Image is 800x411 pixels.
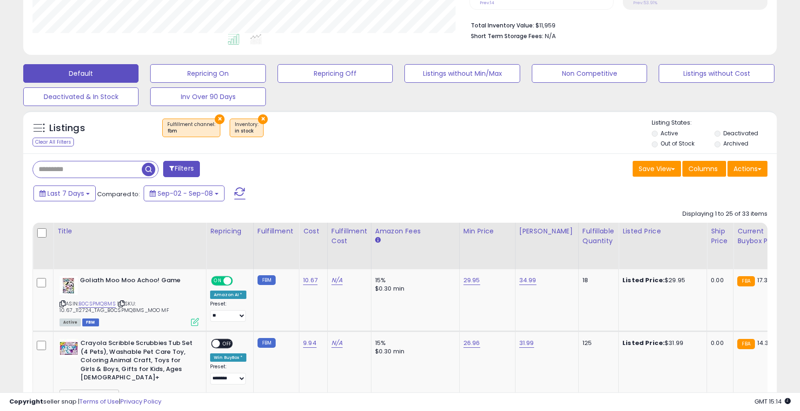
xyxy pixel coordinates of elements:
div: Displaying 1 to 25 of 33 items [682,210,767,219]
div: 125 [582,339,611,347]
button: × [258,114,268,124]
b: Short Term Storage Fees: [471,32,543,40]
span: Inventory : [235,121,258,135]
div: 15% [375,276,452,285]
div: in stock [235,128,258,134]
button: Filters [163,161,199,177]
button: Listings without Cost [659,64,774,83]
a: N/A [331,338,343,348]
h5: Listings [49,122,85,135]
span: All listings currently available for purchase on Amazon [60,318,81,326]
span: 17.39 [757,276,772,285]
button: Deactivated & In Stock [23,87,139,106]
a: B0CSPMQ8MS [79,300,116,308]
b: Total Inventory Value: [471,21,534,29]
strong: Copyright [9,397,43,406]
small: FBM [258,338,276,348]
button: Save View [633,161,681,177]
div: Amazon AI * [210,291,246,299]
span: FBM [82,318,99,326]
button: Repricing On [150,64,265,83]
span: Fulfillment channel : [167,121,215,135]
img: 51F8AirIaPL._SL40_.jpg [60,339,78,358]
button: Sep-02 - Sep-08 [144,186,225,201]
div: Ship Price [711,226,729,246]
div: Preset: [210,364,246,384]
button: Last 7 Days [33,186,96,201]
button: Non Competitive [532,64,647,83]
b: Goliath Moo Moo Achoo! Game [80,276,193,287]
div: Title [57,226,202,236]
img: 41CFnuAYzDL._SL40_.jpg [60,276,78,295]
div: Repricing [210,226,250,236]
div: 18 [582,276,611,285]
li: $11,959 [471,19,760,30]
a: 34.99 [519,276,536,285]
span: Columns [688,164,718,173]
label: Active [661,129,678,137]
div: Fulfillment [258,226,295,236]
span: OFF [231,277,246,285]
div: Min Price [463,226,511,236]
button: Actions [727,161,767,177]
span: ON [212,277,224,285]
div: fbm [167,128,215,134]
span: Compared to: [97,190,140,199]
small: FBA [737,339,754,349]
a: 9.94 [303,338,317,348]
span: Sep-02 - Sep-08 [158,189,213,198]
div: 0.00 [711,339,726,347]
div: Amazon Fees [375,226,456,236]
div: Cost [303,226,324,236]
div: Current Buybox Price [737,226,785,246]
div: 0.00 [711,276,726,285]
div: Preset: [210,301,246,322]
div: $0.30 min [375,347,452,356]
p: Listing States: [652,119,777,127]
label: Deactivated [723,129,758,137]
button: Repricing Off [278,64,393,83]
span: 14.3 [757,338,769,347]
span: 2025-09-16 15:14 GMT [754,397,791,406]
b: Listed Price: [622,276,665,285]
small: Amazon Fees. [375,236,381,245]
div: Fulfillable Quantity [582,226,615,246]
a: 31.99 [519,338,534,348]
b: Listed Price: [622,338,665,347]
a: N/A [331,276,343,285]
span: | SKU: 10.67_112724_TAG_B0CSPMQ8MS_MOO MF [60,300,169,314]
div: $31.99 [622,339,700,347]
div: Win BuyBox * [210,353,246,362]
span: OFF [220,340,235,348]
button: Inv Over 90 Days [150,87,265,106]
button: × [215,114,225,124]
a: Terms of Use [79,397,119,406]
span: Last 7 Days [47,189,84,198]
a: 26.96 [463,338,480,348]
div: seller snap | | [9,398,161,406]
small: FBA [737,276,754,286]
label: Archived [723,139,748,147]
div: ASIN: [60,276,199,325]
span: N/A [545,32,556,40]
div: $0.30 min [375,285,452,293]
a: Privacy Policy [120,397,161,406]
a: 10.67 [303,276,317,285]
div: $29.95 [622,276,700,285]
small: FBM [258,275,276,285]
button: Columns [682,161,726,177]
b: Crayola Scribble Scrubbies Tub Set (4 Pets), Washable Pet Care Toy, Coloring Animal Craft, Toys f... [80,339,193,384]
div: Clear All Filters [33,138,74,146]
a: 29.95 [463,276,480,285]
div: Listed Price [622,226,703,236]
div: 15% [375,339,452,347]
div: [PERSON_NAME] [519,226,575,236]
button: Default [23,64,139,83]
div: Fulfillment Cost [331,226,367,246]
button: Listings without Min/Max [404,64,520,83]
label: Out of Stock [661,139,694,147]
